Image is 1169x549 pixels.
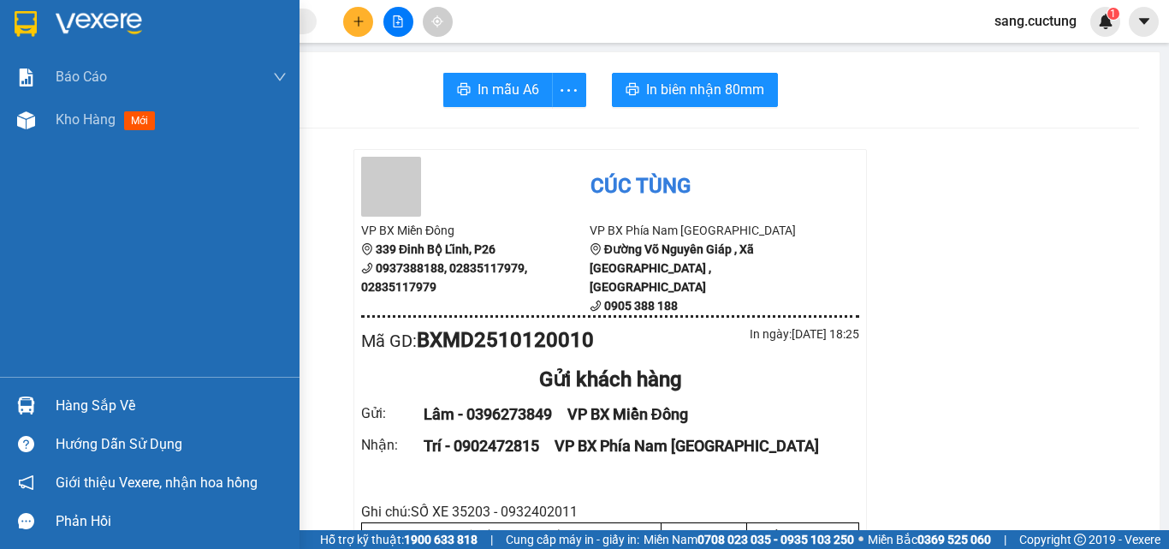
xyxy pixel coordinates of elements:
b: Đường Võ Nguyên Giáp , Xã [GEOGRAPHIC_DATA] , [GEOGRAPHIC_DATA] [590,242,754,294]
span: mới [124,111,155,130]
div: Gửi : [361,403,424,424]
span: phone [361,262,373,274]
button: caret-down [1129,7,1159,37]
span: printer [457,82,471,98]
span: more [553,80,585,101]
span: question-circle [18,436,34,452]
div: Phản hồi [56,509,287,534]
span: plus [353,15,365,27]
b: 0937388188, 02835117979, 02835117979 [361,261,527,294]
div: Lâm - 0396273849 VP BX Miền Đông [424,403,839,427]
span: environment [590,243,602,255]
span: Giới thiệu Vexere, nhận hoa hồng [56,472,258,493]
button: printerIn biên nhận 80mm [612,73,778,107]
span: aim [431,15,443,27]
span: sang.cuctung [981,10,1090,32]
button: file-add [383,7,413,37]
span: 1 [1110,8,1116,20]
span: Miền Bắc [868,530,991,549]
span: copyright [1074,534,1086,546]
span: caret-down [1136,14,1152,29]
sup: 1 [1107,8,1119,20]
b: BXMD2510120010 [417,328,594,352]
img: warehouse-icon [17,111,35,129]
div: Nhận : [361,434,424,456]
span: Cung cấp máy in - giấy in: [506,530,639,549]
div: Hướng dẫn sử dụng [56,432,287,457]
span: In mẫu A6 [478,79,539,100]
b: 339 Đinh Bộ Lĩnh, P26 [376,242,495,256]
span: down [273,70,287,84]
span: | [490,530,493,549]
span: printer [626,82,639,98]
span: Kho hàng [56,111,116,128]
img: warehouse-icon [17,397,35,415]
span: Báo cáo [56,66,107,87]
span: In biên nhận 80mm [646,79,764,100]
li: VP BX Phía Nam [GEOGRAPHIC_DATA] [590,221,818,240]
img: icon-new-feature [1098,14,1113,29]
span: ⚪️ [858,536,863,543]
img: logo-vxr [15,11,37,37]
div: Tên (giá trị hàng) [366,528,656,544]
li: VP BX Miền Đông [361,221,590,240]
div: In ngày: [DATE] 18:25 [610,325,859,343]
button: printerIn mẫu A6 [443,73,553,107]
div: Cúc Tùng [590,170,691,203]
span: phone [590,300,602,312]
span: Miền Nam [644,530,854,549]
div: Gửi khách hàng [361,364,859,397]
div: Ghi chú: SỐ XE 35203 - 0932402011 [361,501,859,522]
span: notification [18,474,34,491]
strong: 0708 023 035 - 0935 103 250 [697,533,854,546]
span: environment [361,243,373,255]
button: aim [423,7,453,37]
span: Hỗ trợ kỹ thuật: [320,530,478,549]
span: | [1004,530,1006,549]
span: message [18,513,34,529]
span: Mã GD : [361,331,417,351]
div: SL [666,528,742,544]
div: Hàng sắp về [56,393,287,419]
b: 0905 388 188 [604,299,678,313]
strong: 1900 633 818 [404,533,478,546]
span: file-add [392,15,404,27]
strong: 0369 525 060 [917,533,991,546]
button: plus [343,7,373,37]
div: Cước món hàng [751,528,854,544]
img: solution-icon [17,69,35,87]
button: more [552,73,586,107]
div: Trí - 0902472815 VP BX Phía Nam [GEOGRAPHIC_DATA] [424,434,839,458]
